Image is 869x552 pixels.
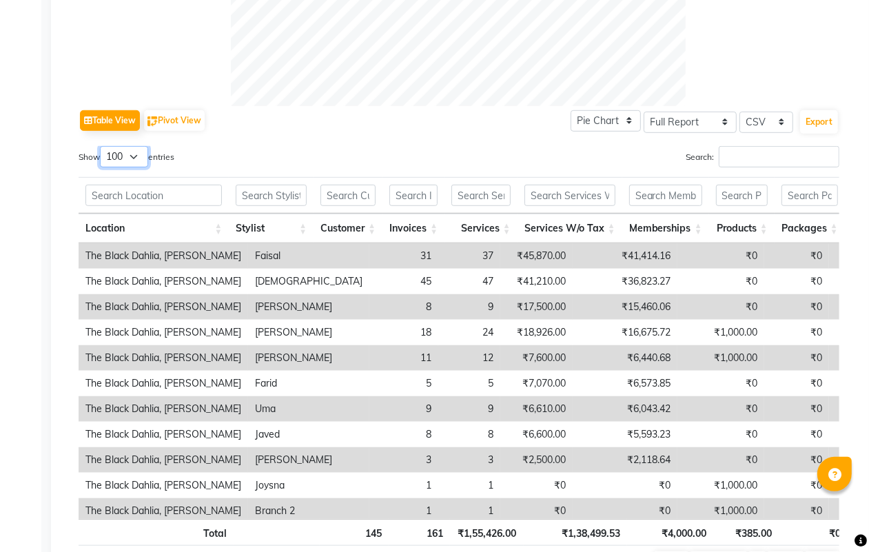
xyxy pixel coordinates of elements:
th: ₹1,55,426.00 [450,519,523,546]
td: ₹1,000.00 [677,320,764,345]
td: The Black Dahlia, [PERSON_NAME] [79,243,248,269]
td: ₹0 [677,243,764,269]
button: Export [800,110,838,134]
input: Search Stylist [236,185,307,206]
td: ₹36,823.27 [573,269,677,294]
td: ₹1,000.00 [677,498,764,524]
td: ₹0 [677,396,764,422]
td: 1 [438,498,500,524]
td: ₹0 [677,447,764,473]
td: ₹0 [500,473,573,498]
th: ₹0 [779,519,848,546]
th: Packages: activate to sort column ascending [775,214,845,243]
td: Uma [248,396,369,422]
td: ₹0 [500,498,573,524]
td: The Black Dahlia, [PERSON_NAME] [79,498,248,524]
td: Branch 2 [248,498,369,524]
input: Search Services [451,185,510,206]
td: The Black Dahlia, [PERSON_NAME] [79,269,248,294]
th: Products: activate to sort column ascending [709,214,775,243]
td: ₹16,675.72 [573,320,677,345]
th: ₹4,000.00 [627,519,713,546]
td: 9 [369,396,438,422]
td: 18 [369,320,438,345]
td: The Black Dahlia, [PERSON_NAME] [79,345,248,371]
td: ₹0 [764,473,829,498]
td: [PERSON_NAME] [248,294,369,320]
td: ₹0 [764,447,829,473]
td: 12 [438,345,500,371]
td: ₹45,870.00 [500,243,573,269]
td: ₹18,926.00 [500,320,573,345]
td: 9 [438,294,500,320]
td: 1 [369,498,438,524]
td: 1 [438,473,500,498]
td: ₹41,414.16 [573,243,677,269]
td: Faisal [248,243,369,269]
td: [PERSON_NAME] [248,447,369,473]
td: ₹6,600.00 [500,422,573,447]
td: 31 [369,243,438,269]
td: ₹7,070.00 [500,371,573,396]
td: ₹6,610.00 [500,396,573,422]
td: ₹0 [764,243,829,269]
td: 3 [438,447,500,473]
th: ₹1,38,499.53 [524,519,627,546]
td: ₹0 [764,269,829,294]
input: Search Location [85,185,222,206]
td: 8 [438,422,500,447]
td: ₹17,500.00 [500,294,573,320]
td: 5 [438,371,500,396]
td: ₹6,440.68 [573,345,677,371]
th: 161 [389,519,451,546]
th: Stylist: activate to sort column ascending [229,214,314,243]
td: ₹41,210.00 [500,269,573,294]
th: Services W/o Tax: activate to sort column ascending [518,214,622,243]
td: The Black Dahlia, [PERSON_NAME] [79,422,248,447]
td: ₹0 [677,422,764,447]
td: ₹0 [764,294,829,320]
td: Javed [248,422,369,447]
th: 145 [320,519,389,546]
td: ₹5,593.23 [573,422,677,447]
td: Joysna [248,473,369,498]
select: Showentries [100,146,148,167]
td: [PERSON_NAME] [248,345,369,371]
td: The Black Dahlia, [PERSON_NAME] [79,320,248,345]
td: The Black Dahlia, [PERSON_NAME] [79,473,248,498]
button: Pivot View [144,110,205,131]
img: pivot.png [147,116,158,127]
td: Farid [248,371,369,396]
input: Search Customer [320,185,376,206]
td: ₹1,000.00 [677,345,764,371]
td: ₹2,118.64 [573,447,677,473]
th: Location: activate to sort column ascending [79,214,229,243]
th: Memberships: activate to sort column ascending [622,214,709,243]
td: 1 [369,473,438,498]
th: Services: activate to sort column ascending [444,214,517,243]
td: ₹0 [764,371,829,396]
td: ₹15,460.06 [573,294,677,320]
input: Search Memberships [629,185,702,206]
td: ₹1,000.00 [677,473,764,498]
td: 24 [438,320,500,345]
td: 11 [369,345,438,371]
td: ₹0 [677,269,764,294]
td: 8 [369,294,438,320]
td: 47 [438,269,500,294]
td: ₹6,043.42 [573,396,677,422]
td: 8 [369,422,438,447]
td: 37 [438,243,500,269]
input: Search Services W/o Tax [524,185,615,206]
td: 5 [369,371,438,396]
td: The Black Dahlia, [PERSON_NAME] [79,396,248,422]
td: 9 [438,396,500,422]
td: ₹0 [764,345,829,371]
th: Customer: activate to sort column ascending [314,214,382,243]
td: ₹2,500.00 [500,447,573,473]
th: Invoices: activate to sort column ascending [382,214,444,243]
button: Table View [80,110,140,131]
td: ₹0 [677,294,764,320]
input: Search Packages [781,185,838,206]
th: ₹385.00 [713,519,779,546]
